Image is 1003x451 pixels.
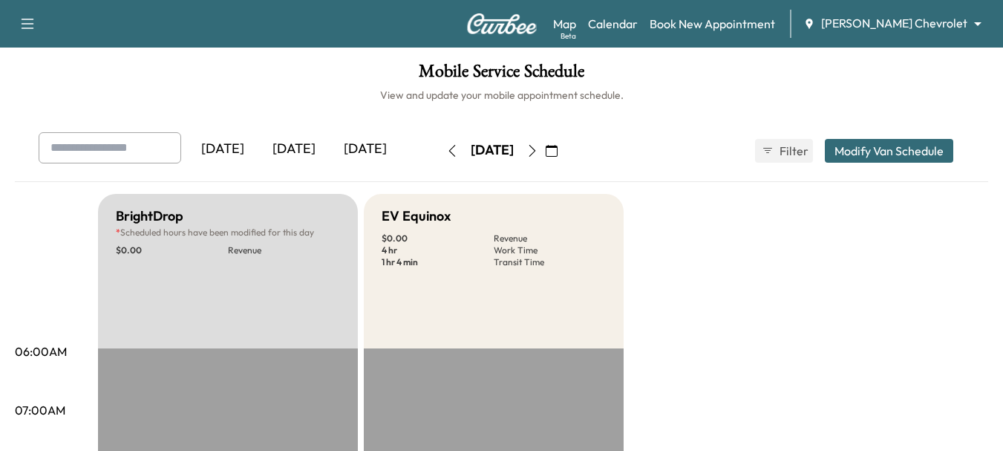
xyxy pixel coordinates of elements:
[561,30,576,42] div: Beta
[821,15,967,32] span: [PERSON_NAME] Chevrolet
[382,233,494,244] p: $ 0.00
[116,227,340,239] p: Scheduled hours have been modified for this day
[494,244,606,256] p: Work Time
[15,88,988,103] h6: View and update your mobile appointment schedule.
[382,256,494,268] p: 1 hr 4 min
[382,206,451,227] h5: EV Equinox
[330,132,401,166] div: [DATE]
[116,244,228,256] p: $ 0.00
[258,132,330,166] div: [DATE]
[494,256,606,268] p: Transit Time
[15,62,988,88] h1: Mobile Service Schedule
[755,139,813,163] button: Filter
[471,141,514,160] div: [DATE]
[15,401,65,419] p: 07:00AM
[825,139,953,163] button: Modify Van Schedule
[494,233,606,244] p: Revenue
[466,13,538,34] img: Curbee Logo
[780,142,806,160] span: Filter
[15,343,67,360] p: 06:00AM
[382,244,494,256] p: 4 hr
[187,132,258,166] div: [DATE]
[116,206,183,227] h5: BrightDrop
[553,15,576,33] a: MapBeta
[650,15,775,33] a: Book New Appointment
[588,15,638,33] a: Calendar
[228,244,340,256] p: Revenue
